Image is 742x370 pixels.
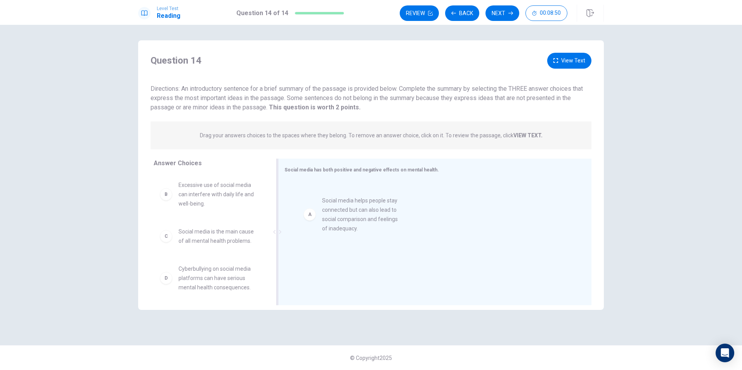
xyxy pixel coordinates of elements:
[284,167,439,173] span: Social media has both positive and negative effects on mental health.
[485,5,519,21] button: Next
[547,53,591,69] button: View Text
[267,104,361,111] strong: This question is worth 2 points.
[151,54,201,67] h4: Question 14
[154,159,202,167] span: Answer Choices
[157,6,180,11] span: Level Test
[157,11,180,21] h1: Reading
[540,10,561,16] span: 00:08:50
[350,355,392,361] span: © Copyright 2025
[200,132,543,138] p: Drag your answers choices to the spaces where they belong. To remove an answer choice, click on i...
[236,9,288,18] h1: Question 14 of 14
[525,5,567,21] button: 00:08:50
[513,132,543,138] strong: VIEW TEXT.
[400,5,439,21] button: Review
[716,344,734,362] div: Open Intercom Messenger
[151,85,583,111] span: Directions: An introductory sentence for a brief summary of the passage is provided below. Comple...
[445,5,479,21] button: Back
